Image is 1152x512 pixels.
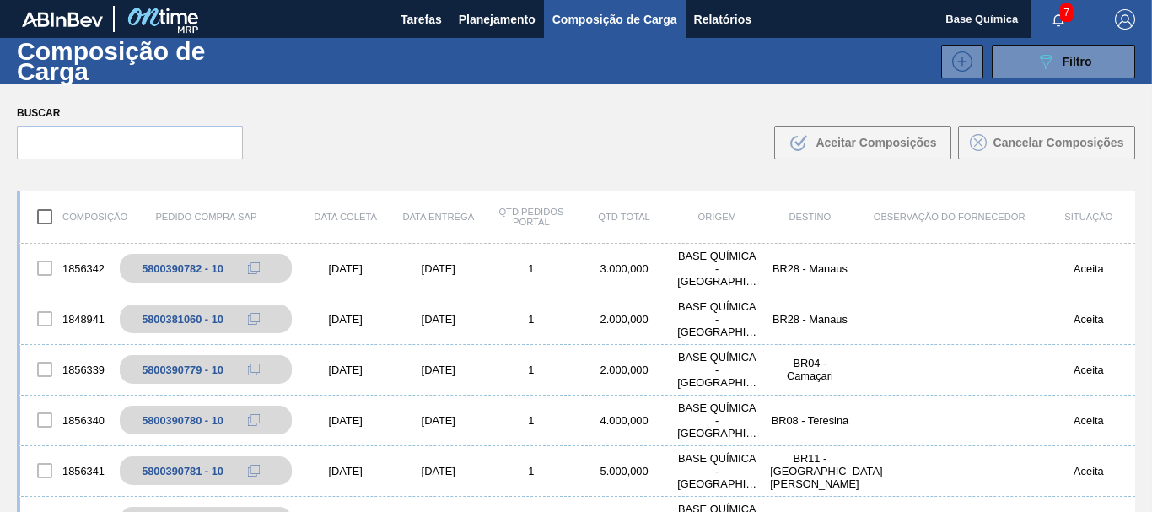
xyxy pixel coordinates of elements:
[237,359,271,380] div: Copiar
[299,465,392,477] div: [DATE]
[392,364,485,376] div: [DATE]
[237,258,271,278] div: Copiar
[17,41,277,80] h1: Composição de Carga
[670,402,763,439] div: BASE QUÍMICA - RIBEIRÃO PRETO (SP)
[142,414,223,427] div: 5800390780 - 10
[1031,8,1085,31] button: Notificações
[113,212,299,222] div: Pedido Compra SAP
[142,364,223,376] div: 5800390779 - 10
[670,212,763,222] div: Origem
[20,199,113,234] div: Composição
[142,262,223,275] div: 5800390782 - 10
[1063,55,1092,68] span: Filtro
[299,364,392,376] div: [DATE]
[392,212,485,222] div: Data Entrega
[22,12,103,27] img: TNhmsLtSVTkK8tSr43FrP2fwEKptu5GPRR3wAAAABJRU5ErkJggg==
[1042,313,1135,326] div: Aceita
[485,465,578,477] div: 1
[578,262,670,275] div: 3.000,000
[694,9,751,30] span: Relatórios
[20,251,113,286] div: 1856342
[763,357,856,382] div: BR04 - Camaçari
[763,313,856,326] div: BR28 - Manaus
[958,126,1135,159] button: Cancelar Composições
[816,136,936,149] span: Aceitar Composições
[237,410,271,430] div: Copiar
[993,136,1124,149] span: Cancelar Composições
[485,414,578,427] div: 1
[142,465,223,477] div: 5800390781 - 10
[299,262,392,275] div: [DATE]
[20,301,113,337] div: 1848941
[763,414,856,427] div: BR08 - Teresina
[1042,212,1135,222] div: Situação
[392,313,485,326] div: [DATE]
[459,9,536,30] span: Planejamento
[856,212,1042,222] div: Observação do Fornecedor
[1115,9,1135,30] img: Logout
[578,414,670,427] div: 4.000,000
[485,364,578,376] div: 1
[578,212,670,222] div: Qtd Total
[1042,364,1135,376] div: Aceita
[1060,3,1073,22] span: 7
[142,313,223,326] div: 5800381060 - 10
[392,262,485,275] div: [DATE]
[670,300,763,338] div: BASE QUÍMICA - RIBEIRÃO PRETO (SP)
[578,465,670,477] div: 5.000,000
[20,352,113,387] div: 1856339
[237,309,271,329] div: Copiar
[401,9,442,30] span: Tarefas
[552,9,677,30] span: Composição de Carga
[237,461,271,481] div: Copiar
[299,414,392,427] div: [DATE]
[670,452,763,490] div: BASE QUÍMICA - RIBEIRÃO PRETO (SP)
[20,402,113,438] div: 1856340
[670,250,763,288] div: BASE QUÍMICA - RIBEIRÃO PRETO (SP)
[485,207,578,227] div: Qtd Pedidos Portal
[933,45,983,78] div: Nova Composição
[20,453,113,488] div: 1856341
[1042,262,1135,275] div: Aceita
[578,313,670,326] div: 2.000,000
[17,101,243,126] label: Buscar
[774,126,951,159] button: Aceitar Composições
[485,313,578,326] div: 1
[763,262,856,275] div: BR28 - Manaus
[763,452,856,490] div: BR11 - São Luís
[392,414,485,427] div: [DATE]
[992,45,1135,78] button: Filtro
[299,212,392,222] div: Data coleta
[392,465,485,477] div: [DATE]
[670,351,763,389] div: BASE QUÍMICA - RIBEIRÃO PRETO (SP)
[485,262,578,275] div: 1
[578,364,670,376] div: 2.000,000
[299,313,392,326] div: [DATE]
[1042,414,1135,427] div: Aceita
[763,212,856,222] div: Destino
[1042,465,1135,477] div: Aceita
